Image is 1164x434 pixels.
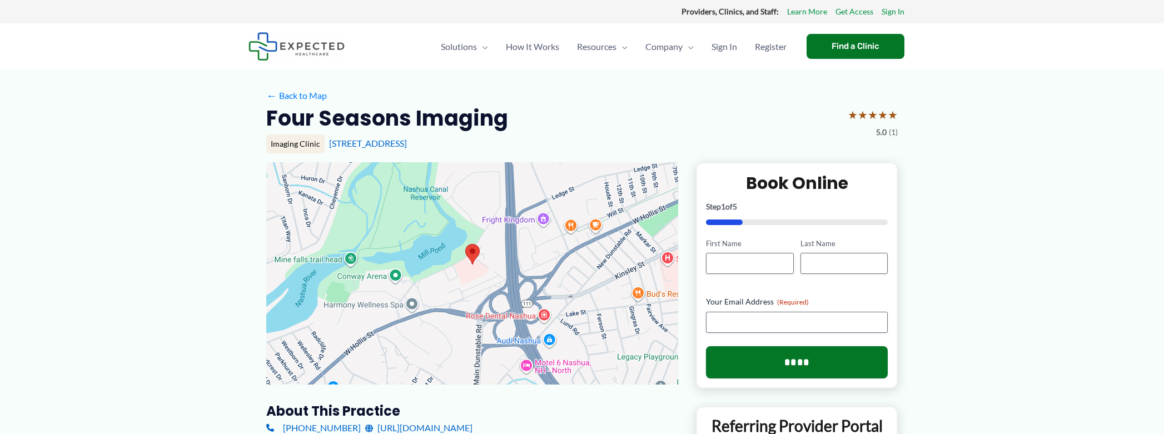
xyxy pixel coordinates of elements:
[441,27,477,66] span: Solutions
[266,90,277,101] span: ←
[882,4,904,19] a: Sign In
[800,238,888,249] label: Last Name
[889,125,898,139] span: (1)
[706,238,793,249] label: First Name
[682,7,779,16] strong: Providers, Clinics, and Staff:
[807,34,904,59] a: Find a Clinic
[266,87,327,104] a: ←Back to Map
[248,32,345,61] img: Expected Healthcare Logo - side, dark font, small
[266,134,325,153] div: Imaging Clinic
[706,203,888,211] p: Step of
[506,27,559,66] span: How It Works
[712,27,737,66] span: Sign In
[266,402,678,420] h3: About this practice
[432,27,497,66] a: SolutionsMenu Toggle
[868,104,878,125] span: ★
[858,104,868,125] span: ★
[733,202,737,211] span: 5
[329,138,407,148] a: [STREET_ADDRESS]
[848,104,858,125] span: ★
[477,27,488,66] span: Menu Toggle
[577,27,616,66] span: Resources
[645,27,683,66] span: Company
[636,27,703,66] a: CompanyMenu Toggle
[497,27,568,66] a: How It Works
[787,4,827,19] a: Learn More
[683,27,694,66] span: Menu Toggle
[721,202,725,211] span: 1
[755,27,787,66] span: Register
[432,27,795,66] nav: Primary Site Navigation
[266,104,508,132] h2: Four Seasons Imaging
[835,4,873,19] a: Get Access
[876,125,887,139] span: 5.0
[568,27,636,66] a: ResourcesMenu Toggle
[616,27,628,66] span: Menu Toggle
[888,104,898,125] span: ★
[746,27,795,66] a: Register
[706,296,888,307] label: Your Email Address
[777,298,809,306] span: (Required)
[706,172,888,194] h2: Book Online
[703,27,746,66] a: Sign In
[878,104,888,125] span: ★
